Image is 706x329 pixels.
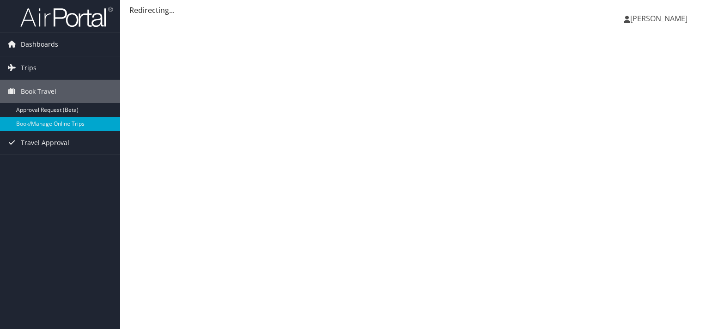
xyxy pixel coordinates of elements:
[129,5,697,16] div: Redirecting...
[20,6,113,28] img: airportal-logo.png
[21,56,37,79] span: Trips
[624,5,697,32] a: [PERSON_NAME]
[21,80,56,103] span: Book Travel
[630,13,688,24] span: [PERSON_NAME]
[21,131,69,154] span: Travel Approval
[21,33,58,56] span: Dashboards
